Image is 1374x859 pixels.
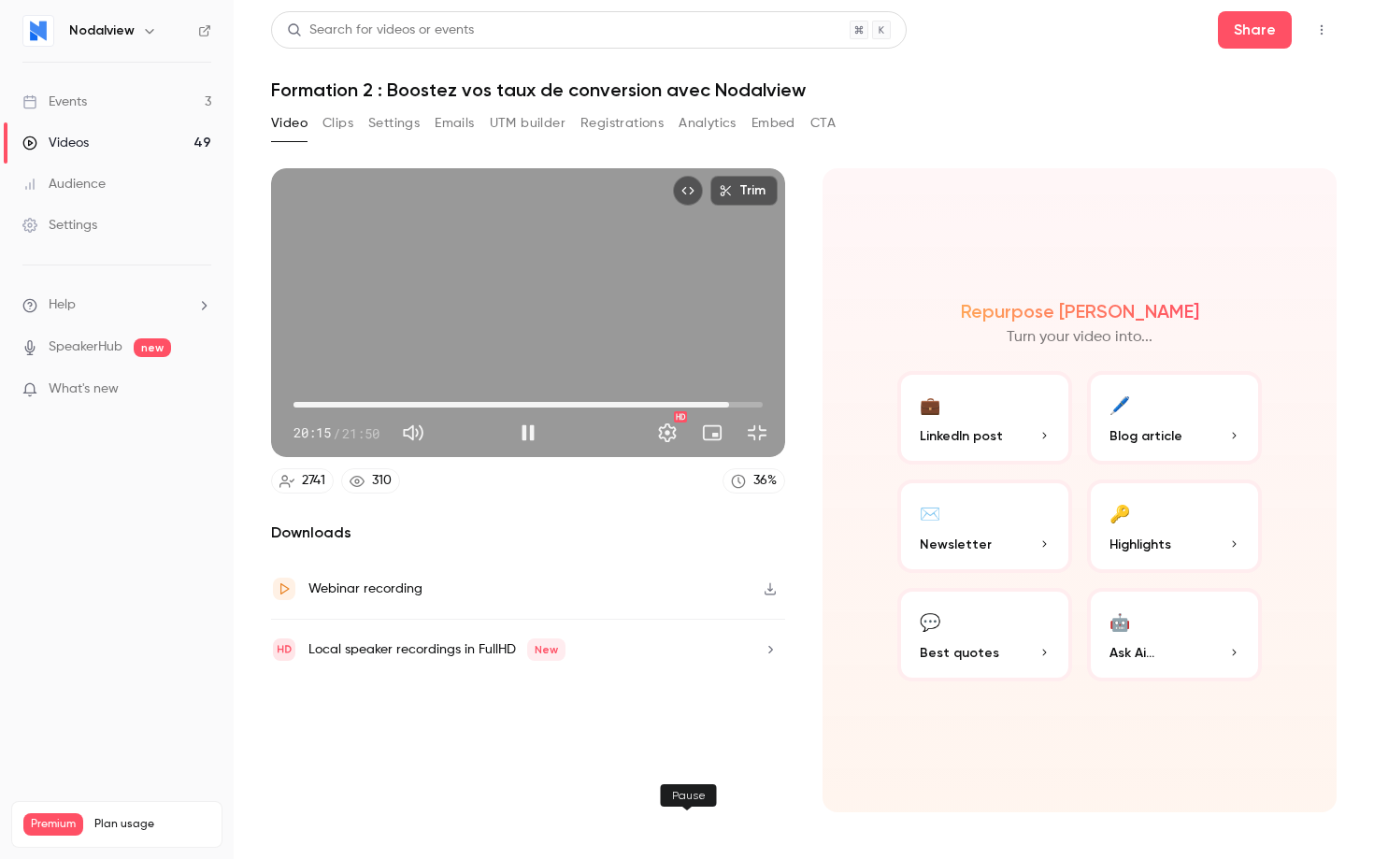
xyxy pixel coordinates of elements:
div: 2741 [302,471,325,491]
button: Video [271,108,308,138]
span: Ask Ai... [1109,643,1154,663]
button: UTM builder [490,108,565,138]
span: Premium [23,813,83,836]
span: New [527,638,565,661]
div: Pause [661,784,717,807]
button: CTA [810,108,836,138]
a: 310 [341,468,400,494]
span: new [134,338,171,357]
button: Settings [649,414,686,451]
button: 🔑Highlights [1087,480,1262,573]
iframe: Noticeable Trigger [189,381,211,398]
h1: Formation 2 : Boostez vos taux de conversion avec Nodalview [271,79,1337,101]
span: LinkedIn post [920,426,1003,446]
button: Embed video [673,176,703,206]
span: 21:50 [342,423,379,443]
h2: Repurpose [PERSON_NAME] [961,300,1199,322]
span: Plan usage [94,817,210,832]
button: 💬Best quotes [897,588,1072,681]
button: Clips [322,108,353,138]
div: Search for videos or events [287,21,474,40]
button: ✉️Newsletter [897,480,1072,573]
div: 🔑 [1109,498,1130,527]
button: Pause [509,414,547,451]
span: / [333,423,340,443]
a: SpeakerHub [49,337,122,357]
div: Events [22,93,87,111]
div: 310 [372,471,392,491]
span: Help [49,295,76,315]
button: Registrations [580,108,664,138]
button: Exit full screen [738,414,776,451]
div: 💼 [920,390,940,419]
div: 🖊️ [1109,390,1130,419]
span: Highlights [1109,535,1171,554]
button: Top Bar Actions [1307,15,1337,45]
span: Newsletter [920,535,992,554]
div: 36 % [753,471,777,491]
div: Audience [22,175,106,193]
div: Settings [22,216,97,235]
h2: Downloads [271,522,785,544]
div: Webinar recording [308,578,422,600]
button: Turn on miniplayer [694,414,731,451]
div: 💬 [920,607,940,636]
div: HD [674,411,687,422]
span: Blog article [1109,426,1182,446]
p: Turn your video into... [1007,326,1152,349]
img: Nodalview [23,16,53,46]
div: 20:15 [293,423,379,443]
button: Emails [435,108,474,138]
button: Share [1218,11,1292,49]
button: Trim [710,176,778,206]
button: 🖊️Blog article [1087,371,1262,465]
h6: Nodalview [69,21,135,40]
span: 20:15 [293,423,331,443]
a: 36% [723,468,785,494]
span: What's new [49,379,119,399]
button: 🤖Ask Ai... [1087,588,1262,681]
div: ✉️ [920,498,940,527]
button: Embed [751,108,795,138]
div: Local speaker recordings in FullHD [308,638,565,661]
span: Best quotes [920,643,999,663]
button: Settings [368,108,420,138]
button: Analytics [679,108,737,138]
div: Videos [22,134,89,152]
div: 🤖 [1109,607,1130,636]
button: Mute [394,414,432,451]
a: 2741 [271,468,334,494]
button: 💼LinkedIn post [897,371,1072,465]
li: help-dropdown-opener [22,295,211,315]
